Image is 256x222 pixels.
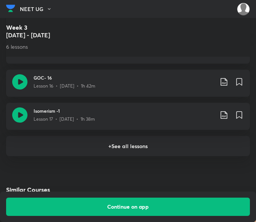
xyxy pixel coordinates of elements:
[237,3,250,16] img: Amisha Rani
[6,103,250,130] a: Isomerism -1Lesson 17 • [DATE] • 1h 38m
[6,136,250,156] h6: + See all lessons
[6,24,250,30] h4: Week 3
[34,74,213,81] h3: GOC- 16
[6,3,15,16] a: Company Logo
[34,83,95,89] p: Lesson 16 • [DATE] • 1h 42m
[34,116,95,123] p: Lesson 17 • [DATE] • 1h 38m
[20,3,56,15] button: NEET UG
[6,30,250,40] h5: [DATE] - [DATE]
[6,70,250,97] a: GOC- 16Lesson 16 • [DATE] • 1h 42m
[6,43,250,51] p: 6 lessons
[6,187,50,193] h2: Similar Courses
[6,3,15,14] img: Company Logo
[6,198,250,216] button: Continue on app
[34,107,213,114] h3: Isomerism -1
